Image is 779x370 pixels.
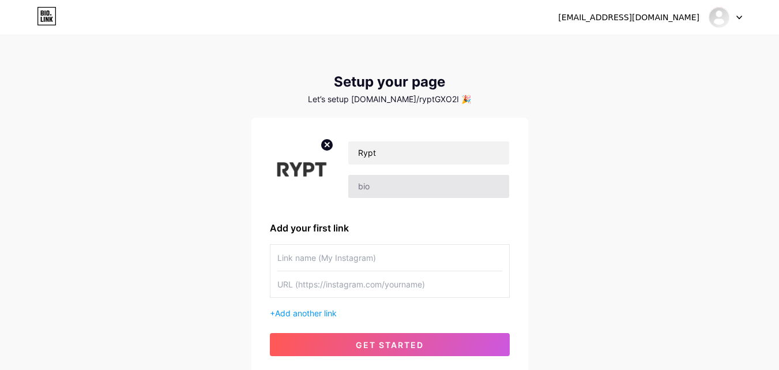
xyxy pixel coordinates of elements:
[558,12,699,24] div: [EMAIL_ADDRESS][DOMAIN_NAME]
[270,333,510,356] button: get started
[348,141,509,165] input: Your name
[275,308,337,318] span: Add another link
[708,6,730,28] img: Rypt
[277,245,502,271] input: Link name (My Instagram)
[251,95,528,104] div: Let’s setup [DOMAIN_NAME]/ryptGXO2I 🎉
[348,175,509,198] input: bio
[277,271,502,297] input: URL (https://instagram.com/yourname)
[270,307,510,319] div: +
[251,74,528,90] div: Setup your page
[270,136,334,203] img: profile pic
[356,340,424,350] span: get started
[270,221,510,235] div: Add your first link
